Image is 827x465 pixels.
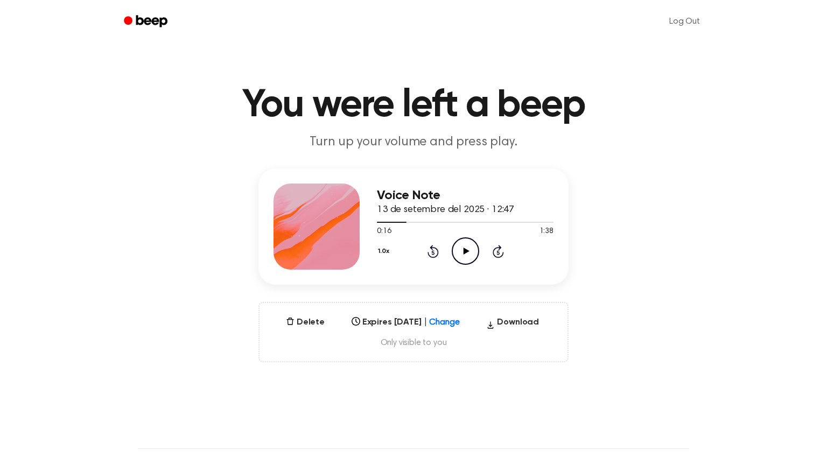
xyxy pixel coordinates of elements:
[377,242,393,260] button: 1.0x
[539,226,553,237] span: 1:38
[377,226,391,237] span: 0:16
[482,316,543,333] button: Download
[377,188,553,203] h3: Voice Note
[658,9,711,34] a: Log Out
[282,316,329,329] button: Delete
[138,86,689,125] h1: You were left a beep
[272,337,555,348] span: Only visible to you
[207,133,620,151] p: Turn up your volume and press play.
[116,11,177,32] a: Beep
[377,205,514,215] span: 13 de setembre del 2025 · 12:47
